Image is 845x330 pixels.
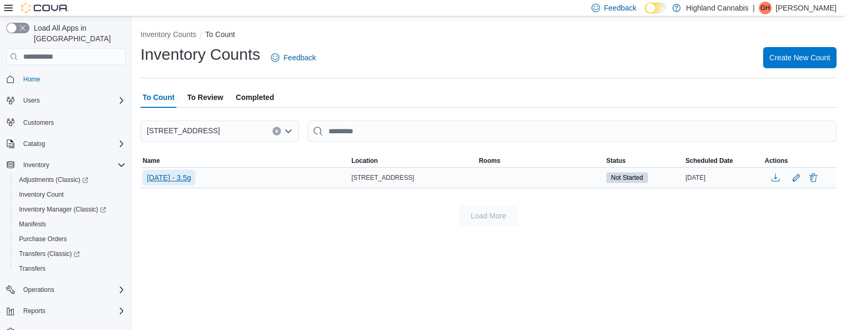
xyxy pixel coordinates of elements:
span: Inventory [19,159,126,171]
span: Adjustments (Classic) [19,176,88,184]
span: Purchase Orders [19,235,67,243]
span: Operations [19,283,126,296]
span: Create New Count [769,52,830,63]
span: Users [23,96,40,105]
button: Users [19,94,44,107]
button: Inventory [2,158,130,172]
div: Gloria Ho [759,2,772,14]
div: [DATE] [683,171,763,184]
button: Inventory [19,159,53,171]
span: To Count [143,87,174,108]
span: Not Started [611,173,643,182]
p: Highland Cannabis [686,2,748,14]
span: Operations [23,286,54,294]
span: Manifests [19,220,46,228]
span: Transfers [19,264,45,273]
span: Inventory Manager (Classic) [19,205,106,214]
button: Catalog [2,136,130,151]
span: Location [351,157,378,165]
button: Catalog [19,137,49,150]
span: Inventory Manager (Classic) [15,203,126,216]
span: [STREET_ADDRESS] [147,124,220,137]
span: Inventory Count [15,188,126,201]
span: [STREET_ADDRESS] [351,173,414,182]
span: Completed [236,87,274,108]
nav: An example of EuiBreadcrumbs [140,29,837,42]
button: Home [2,71,130,87]
button: Purchase Orders [11,232,130,246]
span: Home [23,75,40,84]
span: Status [606,157,626,165]
span: Reports [23,307,45,315]
button: Scheduled Date [683,154,763,167]
button: Reports [2,304,130,318]
a: Inventory Manager (Classic) [15,203,110,216]
span: GH [760,2,770,14]
button: Inventory Counts [140,30,196,39]
span: Feedback [284,52,316,63]
a: Adjustments (Classic) [15,173,92,186]
span: Rooms [479,157,501,165]
a: Transfers (Classic) [15,247,84,260]
span: Customers [23,118,54,127]
button: [DATE] - 3.5g [143,170,195,186]
button: Inventory Count [11,187,130,202]
span: Scheduled Date [686,157,733,165]
p: [PERSON_NAME] [776,2,837,14]
span: Users [19,94,126,107]
button: Create New Count [763,47,837,68]
span: Home [19,72,126,86]
img: Cova [21,3,69,13]
a: Adjustments (Classic) [11,172,130,187]
span: Manifests [15,218,126,231]
button: Open list of options [284,127,293,135]
span: Inventory [23,161,49,169]
span: Actions [765,157,788,165]
a: Inventory Manager (Classic) [11,202,130,217]
span: Not Started [606,172,648,183]
span: Load All Apps in [GEOGRAPHIC_DATA] [30,23,126,44]
a: Purchase Orders [15,233,71,245]
span: Inventory Count [19,190,64,199]
a: Transfers [15,262,50,275]
a: Home [19,73,44,86]
a: Feedback [267,47,320,68]
a: Transfers (Classic) [11,246,130,261]
p: | [753,2,755,14]
span: [DATE] - 3.5g [147,172,191,183]
button: Reports [19,305,50,317]
a: Customers [19,116,58,129]
button: Operations [2,282,130,297]
span: Purchase Orders [15,233,126,245]
h1: Inventory Counts [140,44,260,65]
input: This is a search bar. After typing your query, hit enter to filter the results lower in the page. [307,121,837,142]
button: To Count [205,30,235,39]
span: Adjustments (Classic) [15,173,126,186]
span: To Review [187,87,223,108]
button: Status [604,154,683,167]
button: Rooms [477,154,604,167]
button: Transfers [11,261,130,276]
button: Name [140,154,349,167]
span: Name [143,157,160,165]
span: Catalog [23,140,45,148]
span: Feedback [604,3,636,13]
span: Catalog [19,137,126,150]
span: Transfers [15,262,126,275]
a: Inventory Count [15,188,68,201]
button: Load More [459,205,518,226]
button: Manifests [11,217,130,232]
span: Customers [19,115,126,129]
span: Transfers (Classic) [19,250,80,258]
button: Users [2,93,130,108]
input: Dark Mode [645,3,667,14]
button: Edit count details [790,170,803,186]
button: Customers [2,114,130,130]
button: Clear input [273,127,281,135]
span: Transfers (Classic) [15,247,126,260]
span: Load More [471,210,506,221]
button: Delete [807,171,820,184]
button: Operations [19,283,59,296]
a: Manifests [15,218,50,231]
